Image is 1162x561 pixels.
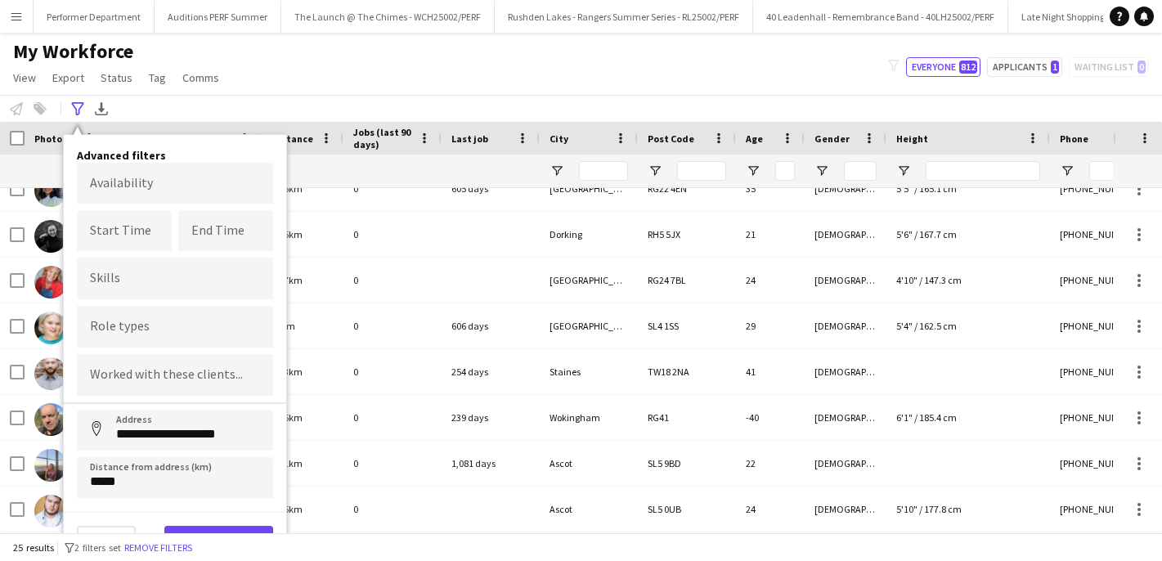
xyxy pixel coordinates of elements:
span: Comms [182,70,219,85]
button: Clear [77,526,136,559]
div: 1,081 days [442,441,540,486]
div: [DEMOGRAPHIC_DATA] [805,441,886,486]
div: 5'5" / 165.1 cm [886,166,1050,211]
button: Applicants1 [987,57,1062,77]
button: Open Filter Menu [814,164,829,178]
div: [DEMOGRAPHIC_DATA] [805,487,886,532]
a: View [7,67,43,88]
img: Elizabeth Wisbey [34,449,67,482]
img: Adam Mayne [34,357,67,390]
div: SL5 9BD [638,441,736,486]
span: 2 filters set [74,541,121,554]
div: 35 [736,166,805,211]
button: Auditions PERF Summer [155,1,281,33]
div: 0 [343,166,442,211]
div: RG24 7BL [638,258,736,303]
div: -40 [736,395,805,440]
div: [DEMOGRAPHIC_DATA] [805,395,886,440]
div: 239 days [442,395,540,440]
img: Luke Vinecombe [34,495,67,527]
div: [DEMOGRAPHIC_DATA] [805,349,886,394]
span: 27.1km [271,457,303,469]
div: 41 [736,349,805,394]
div: [DEMOGRAPHIC_DATA] [805,212,886,257]
div: 5'6" / 167.7 cm [886,212,1050,257]
div: 606 days [442,303,540,348]
div: 0 [343,212,442,257]
input: City Filter Input [579,161,628,181]
button: Open Filter Menu [550,164,564,178]
span: View [13,70,36,85]
button: Open Filter Menu [746,164,760,178]
div: 0 [343,258,442,303]
span: Photo [34,132,62,145]
div: 4'10" / 147.3 cm [886,258,1050,303]
button: View results [164,526,273,559]
app-action-btn: Export XLSX [92,99,111,119]
span: 27.6km [271,503,303,515]
div: [GEOGRAPHIC_DATA] [540,303,638,348]
div: 5'4" / 162.5 cm [886,303,1050,348]
img: phoebe collins [34,220,67,253]
div: Ascot [540,487,638,532]
span: Post Code [648,132,694,145]
div: 605 days [442,166,540,211]
div: 0 [343,395,442,440]
span: My Workforce [13,39,133,64]
span: Height [896,132,928,145]
div: [DEMOGRAPHIC_DATA] [805,303,886,348]
span: City [550,132,568,145]
div: 29 [736,303,805,348]
div: Dorking [540,212,638,257]
span: Age [746,132,763,145]
span: Distance [271,132,313,145]
button: Remove filters [121,539,195,557]
span: Status [101,70,132,85]
span: 1 [1051,61,1059,74]
input: Type to search clients... [90,368,260,383]
div: 0 [343,487,442,532]
app-action-btn: Advanced filters [68,99,87,119]
img: Rosie Horler [34,312,67,344]
img: Barry Callan [34,403,67,436]
span: 19.6km [271,182,303,195]
div: Ascot [540,441,638,486]
button: The Launch @ The Chimes - WCH25002/PERF [281,1,495,33]
span: Jobs (last 90 days) [353,126,412,150]
img: Pip Simpson [34,266,67,298]
button: Everyone812 [906,57,980,77]
span: Tag [149,70,166,85]
span: 35.3km [271,366,303,378]
button: Open Filter Menu [648,164,662,178]
span: 17.7km [271,274,303,286]
a: Status [94,67,139,88]
button: Open Filter Menu [896,164,911,178]
span: Gender [814,132,850,145]
div: 5'10" / 177.8 cm [886,487,1050,532]
div: 24 [736,487,805,532]
button: Rushden Lakes - Rangers Summer Series - RL25002/PERF [495,1,753,33]
span: Export [52,70,84,85]
div: SL5 0UB [638,487,736,532]
input: Height Filter Input [926,161,1040,181]
span: Phone [1060,132,1088,145]
div: 0 [343,349,442,394]
input: Age Filter Input [775,161,795,181]
input: Type to search skills... [90,271,260,285]
a: Export [46,67,91,88]
div: TW18 2NA [638,349,736,394]
span: Full Name [116,132,161,145]
div: Staines [540,349,638,394]
input: Gender Filter Input [844,161,877,181]
input: Type to search role types... [90,320,260,334]
div: 6'1" / 185.4 cm [886,395,1050,440]
span: 36.5km [271,228,303,240]
span: 25.6km [271,411,303,424]
div: 254 days [442,349,540,394]
div: [GEOGRAPHIC_DATA] [540,166,638,211]
h4: Advanced filters [77,148,273,163]
div: [DEMOGRAPHIC_DATA] [805,258,886,303]
button: Open Filter Menu [1060,164,1075,178]
input: Post Code Filter Input [677,161,726,181]
div: 24 [736,258,805,303]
